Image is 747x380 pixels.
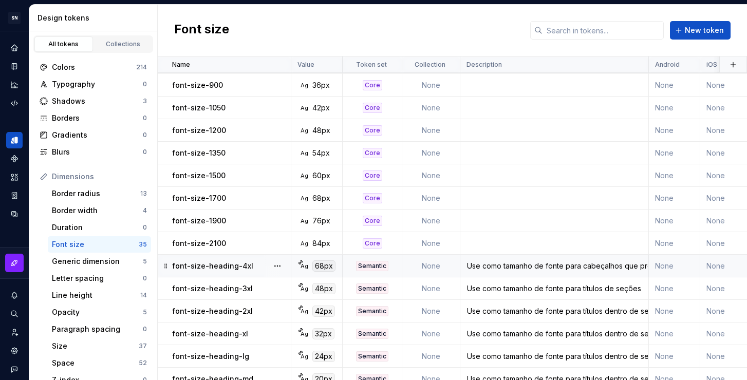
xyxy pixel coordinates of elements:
p: font-size-900 [172,80,223,90]
a: Typography0 [35,76,151,92]
div: Core [363,193,382,203]
div: 13 [140,189,147,198]
a: Size37 [48,338,151,354]
div: Semantic [356,329,388,339]
td: None [649,277,700,300]
div: Core [363,80,382,90]
div: Opacity [52,307,143,317]
a: Code automation [6,95,23,111]
p: font-size-heading-2xl [172,306,253,316]
a: Home [6,40,23,56]
div: Settings [6,343,23,359]
div: Data sources [6,206,23,222]
div: Blurs [52,147,143,157]
span: New token [685,25,724,35]
div: Core [363,170,382,181]
p: iOS [706,61,717,69]
p: Value [297,61,314,69]
div: 0 [143,131,147,139]
a: Opacity5 [48,304,151,320]
div: 0 [143,325,147,333]
a: Space52 [48,355,151,371]
td: None [402,187,460,210]
div: Use como tamanho de fonte para títulos dentro de seções de uma página ou componentes grandes. [461,306,648,316]
a: Components [6,150,23,167]
div: Ag [300,330,308,338]
div: Ag [300,126,308,135]
a: Blurs0 [35,144,151,160]
a: Line height14 [48,287,151,303]
div: Border width [52,205,143,216]
td: None [649,119,700,142]
div: Use como tamanho de fonte para cabeçalhos que precisam de bastante destaque, como em um hero banner. [461,261,648,271]
td: None [402,322,460,345]
div: Space [52,358,139,368]
div: Use como tamanho de fonte para títulos de seções [461,283,648,294]
div: Use como tamanho de fonte para títulos dentro de seções de uma página ou componentes grandes. [461,329,648,339]
td: None [402,277,460,300]
a: Assets [6,169,23,185]
a: Colors214 [35,59,151,75]
div: 214 [136,63,147,71]
td: None [649,164,700,187]
div: Core [363,238,382,249]
button: SN [2,7,27,29]
button: Contact support [6,361,23,377]
div: 68px [312,260,335,272]
div: Ag [300,284,308,293]
p: font-size-1050 [172,103,226,113]
div: Design tokens [6,132,23,148]
a: Paragraph spacing0 [48,321,151,337]
a: Border radius13 [48,185,151,202]
div: Search ⌘K [6,306,23,322]
div: Gradients [52,130,143,140]
td: None [402,97,460,119]
div: 36px [312,80,330,90]
a: Font size35 [48,236,151,253]
div: Semantic [356,351,388,362]
p: Android [655,61,680,69]
div: Use como tamanho de fonte para títulos dentro de seções de uma página ou componentes pequenos. [461,351,648,362]
div: 0 [143,80,147,88]
div: Border radius [52,188,140,199]
div: 48px [312,125,330,136]
a: Borders0 [35,110,151,126]
div: 68px [312,193,330,203]
div: Ag [300,307,308,315]
div: Size [52,341,139,351]
div: 0 [143,148,147,156]
td: None [649,97,700,119]
div: Dimensions [52,172,147,182]
div: 3 [143,97,147,105]
div: All tokens [38,40,89,48]
div: Ag [300,81,308,89]
td: None [649,210,700,232]
td: None [649,187,700,210]
p: font-size-1900 [172,216,226,226]
div: Letter spacing [52,273,143,283]
div: 0 [143,114,147,122]
div: Shadows [52,96,143,106]
div: 42px [312,306,335,317]
p: font-size-1700 [172,193,226,203]
td: None [649,322,700,345]
td: None [402,74,460,97]
div: 42px [312,103,330,113]
td: None [649,345,700,368]
a: Analytics [6,77,23,93]
p: Token set [356,61,387,69]
div: Storybook stories [6,187,23,204]
div: Core [363,216,382,226]
td: None [649,300,700,322]
div: Core [363,125,382,136]
div: Invite team [6,324,23,340]
div: Semantic [356,306,388,316]
td: None [649,255,700,277]
div: Ag [300,104,308,112]
td: None [402,255,460,277]
div: Ag [300,172,308,180]
div: 48px [312,283,335,294]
